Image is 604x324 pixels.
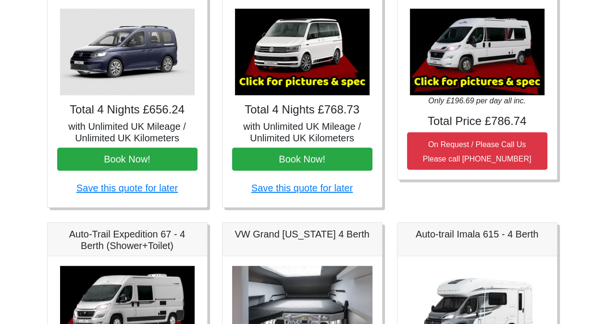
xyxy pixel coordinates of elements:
h5: Auto-Trail Expedition 67 - 4 Berth (Shower+Toilet) [57,228,197,251]
img: VW Caddy California Maxi [60,9,195,95]
h5: with Unlimited UK Mileage / Unlimited UK Kilometers [57,121,197,144]
button: Book Now! [57,148,197,171]
h5: with Unlimited UK Mileage / Unlimited UK Kilometers [232,121,372,144]
a: Save this quote for later [251,183,353,193]
button: On Request / Please Call UsPlease call [PHONE_NUMBER] [407,132,547,170]
h4: Total 4 Nights £656.24 [57,103,197,117]
img: VW California Ocean T6.1 (Auto, Awning) [235,9,370,95]
h4: Total Price £786.74 [407,114,547,128]
small: On Request / Please Call Us Please call [PHONE_NUMBER] [423,140,531,163]
h4: Total 4 Nights £768.73 [232,103,372,117]
h5: Auto-trail Imala 615 - 4 Berth [407,228,547,240]
i: Only £196.69 per day all inc. [428,97,526,105]
a: Save this quote for later [76,183,178,193]
button: Book Now! [232,148,372,171]
img: Auto-Trail Expedition 66 - 2 Berth (Shower+Toilet) [410,9,544,95]
h5: VW Grand [US_STATE] 4 Berth [232,228,372,240]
